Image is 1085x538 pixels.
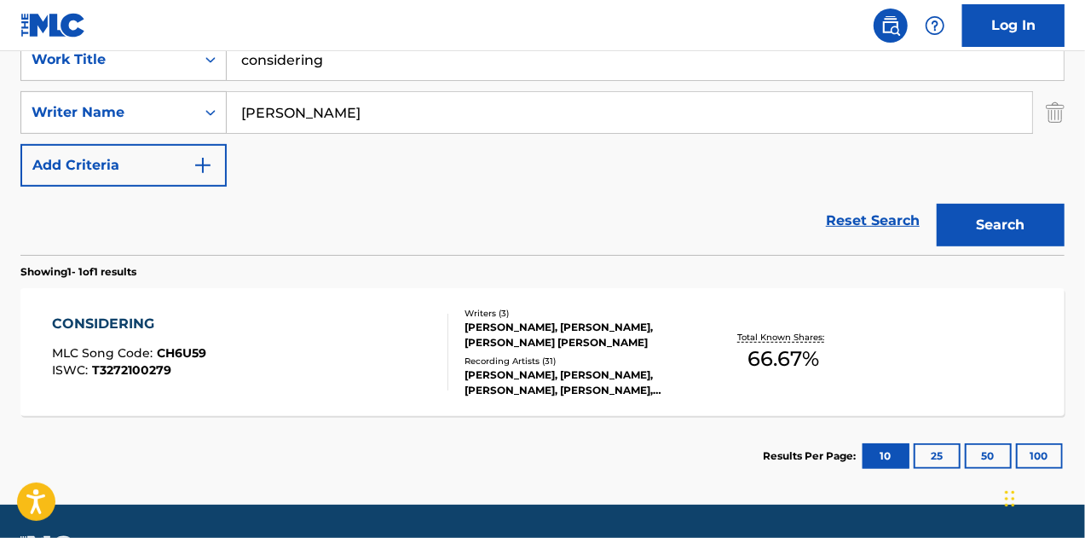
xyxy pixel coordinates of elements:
[20,264,136,280] p: Showing 1 - 1 of 1 results
[1005,473,1015,524] div: Drag
[20,144,227,187] button: Add Criteria
[817,202,928,240] a: Reset Search
[747,344,819,374] span: 66.67 %
[465,320,696,350] div: [PERSON_NAME], [PERSON_NAME], [PERSON_NAME] [PERSON_NAME]
[20,288,1065,416] a: CONSIDERINGMLC Song Code:CH6U59ISWC:T3272100279Writers (3)[PERSON_NAME], [PERSON_NAME], [PERSON_N...
[962,4,1065,47] a: Log In
[763,448,860,464] p: Results Per Page:
[465,367,696,398] div: [PERSON_NAME], [PERSON_NAME], [PERSON_NAME], [PERSON_NAME], [PERSON_NAME]
[92,362,171,378] span: T3272100279
[52,345,157,361] span: MLC Song Code :
[32,49,185,70] div: Work Title
[32,102,185,123] div: Writer Name
[1000,456,1085,538] iframe: Chat Widget
[925,15,945,36] img: help
[874,9,908,43] a: Public Search
[157,345,206,361] span: CH6U59
[863,443,909,469] button: 10
[918,9,952,43] div: Help
[1016,443,1063,469] button: 100
[193,155,213,176] img: 9d2ae6d4665cec9f34b9.svg
[465,307,696,320] div: Writers ( 3 )
[880,15,901,36] img: search
[20,38,1065,255] form: Search Form
[1046,91,1065,134] img: Delete Criterion
[20,13,86,38] img: MLC Logo
[52,314,206,334] div: CONSIDERING
[738,331,829,344] p: Total Known Shares:
[465,355,696,367] div: Recording Artists ( 31 )
[52,362,92,378] span: ISWC :
[914,443,961,469] button: 25
[965,443,1012,469] button: 50
[937,204,1065,246] button: Search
